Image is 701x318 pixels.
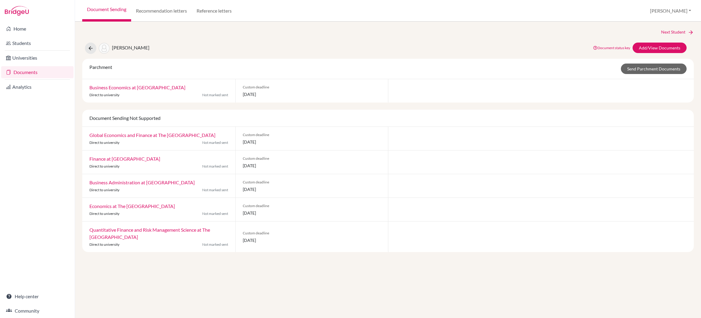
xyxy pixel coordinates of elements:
span: Custom deadline [243,132,381,138]
span: [PERSON_NAME] [112,45,149,50]
span: Not marked sent [202,164,228,169]
a: Home [1,23,74,35]
a: Document status key [593,46,630,50]
img: Bridge-U [5,6,29,16]
a: Finance at [GEOGRAPHIC_DATA] [89,156,160,162]
span: Direct to university [89,188,119,192]
span: [DATE] [243,91,381,97]
span: Direct to university [89,140,119,145]
span: Not marked sent [202,140,228,145]
span: Not marked sent [202,242,228,247]
span: [DATE] [243,210,381,216]
span: Document Sending Not Supported [89,115,161,121]
a: Universities [1,52,74,64]
a: Analytics [1,81,74,93]
span: Custom deadline [243,156,381,161]
a: Community [1,305,74,317]
a: Next Student [661,29,694,35]
a: Add/View Documents [633,43,687,53]
span: Direct to university [89,93,119,97]
span: [DATE] [243,139,381,145]
a: Send Parchment Documents [621,64,687,74]
span: Parchment [89,64,112,70]
a: Economics at The [GEOGRAPHIC_DATA] [89,203,175,209]
button: [PERSON_NAME] [647,5,694,16]
a: Business Administration at [GEOGRAPHIC_DATA] [89,180,195,185]
span: Direct to university [89,242,119,247]
a: Help center [1,290,74,302]
span: Not marked sent [202,211,228,216]
span: Direct to university [89,211,119,216]
span: Custom deadline [243,180,381,185]
a: Students [1,37,74,49]
a: Documents [1,66,74,78]
span: Not marked sent [202,92,228,98]
span: Custom deadline [243,230,381,236]
span: [DATE] [243,237,381,243]
span: Custom deadline [243,85,381,90]
span: Direct to university [89,164,119,168]
span: [DATE] [243,162,381,169]
span: Not marked sent [202,187,228,193]
a: Global Economics and Finance at The [GEOGRAPHIC_DATA] [89,132,215,138]
a: Business Economics at [GEOGRAPHIC_DATA] [89,85,185,90]
span: [DATE] [243,186,381,192]
a: Quantitative Finance and Risk Management Science at The [GEOGRAPHIC_DATA] [89,227,210,240]
span: Custom deadline [243,203,381,209]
